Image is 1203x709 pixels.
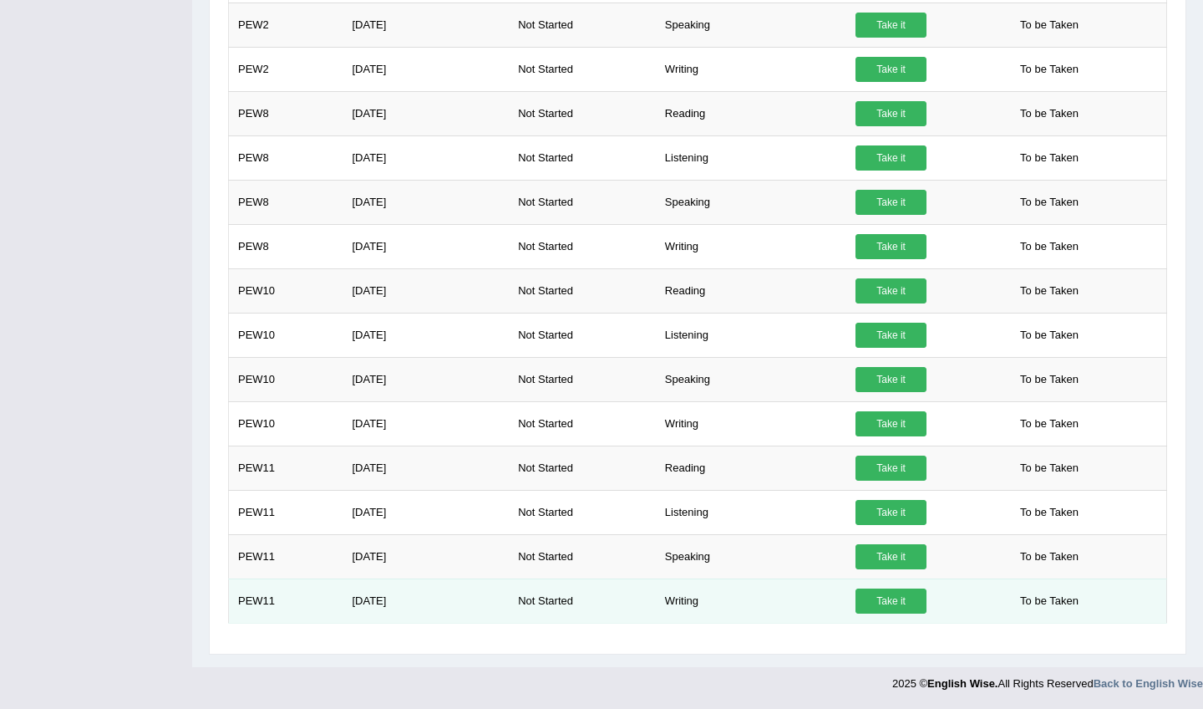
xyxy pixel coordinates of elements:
td: Not Started [509,3,656,47]
td: PEW2 [229,3,343,47]
a: Take it [855,145,926,171]
span: To be Taken [1012,57,1087,82]
a: Take it [855,367,926,392]
td: Not Started [509,268,656,313]
td: Listening [656,313,846,357]
td: PEW11 [229,534,343,579]
td: PEW10 [229,357,343,401]
a: Take it [855,411,926,436]
td: Not Started [509,180,656,224]
a: Take it [855,278,926,303]
td: Speaking [656,357,846,401]
td: Not Started [509,224,656,268]
a: Take it [855,13,926,38]
td: [DATE] [343,135,509,180]
a: Back to English Wise [1094,677,1203,690]
td: [DATE] [343,579,509,623]
td: PEW10 [229,268,343,313]
td: Reading [656,446,846,490]
td: Speaking [656,3,846,47]
a: Take it [855,500,926,525]
td: [DATE] [343,490,509,534]
a: Take it [855,190,926,215]
td: PEW8 [229,180,343,224]
td: [DATE] [343,3,509,47]
td: Writing [656,579,846,623]
td: Not Started [509,357,656,401]
a: Take it [855,589,926,614]
td: PEW11 [229,446,343,490]
td: Not Started [509,534,656,579]
td: Not Started [509,47,656,91]
span: To be Taken [1012,456,1087,481]
td: Not Started [509,135,656,180]
td: [DATE] [343,534,509,579]
span: To be Taken [1012,367,1087,392]
td: Reading [656,91,846,135]
a: Take it [855,456,926,481]
span: To be Taken [1012,500,1087,525]
span: To be Taken [1012,278,1087,303]
span: To be Taken [1012,145,1087,171]
td: [DATE] [343,91,509,135]
td: Writing [656,401,846,446]
td: [DATE] [343,357,509,401]
td: Not Started [509,579,656,623]
a: Take it [855,234,926,259]
a: Take it [855,323,926,348]
td: PEW8 [229,91,343,135]
span: To be Taken [1012,13,1087,38]
td: Listening [656,490,846,534]
span: To be Taken [1012,544,1087,569]
td: Speaking [656,180,846,224]
span: To be Taken [1012,190,1087,215]
span: To be Taken [1012,589,1087,614]
div: 2025 © All Rights Reserved [892,667,1203,691]
span: To be Taken [1012,234,1087,259]
td: Listening [656,135,846,180]
td: PEW11 [229,490,343,534]
a: Take it [855,57,926,82]
td: Not Started [509,446,656,490]
td: [DATE] [343,313,509,357]
td: Writing [656,224,846,268]
td: [DATE] [343,401,509,446]
td: [DATE] [343,180,509,224]
a: Take it [855,544,926,569]
td: [DATE] [343,268,509,313]
span: To be Taken [1012,101,1087,126]
td: [DATE] [343,224,509,268]
td: PEW2 [229,47,343,91]
td: PEW10 [229,401,343,446]
td: Speaking [656,534,846,579]
td: PEW10 [229,313,343,357]
td: PEW8 [229,135,343,180]
td: PEW8 [229,224,343,268]
strong: English Wise. [927,677,997,690]
span: To be Taken [1012,323,1087,348]
span: To be Taken [1012,411,1087,436]
td: [DATE] [343,47,509,91]
td: Not Started [509,313,656,357]
a: Take it [855,101,926,126]
td: [DATE] [343,446,509,490]
td: Reading [656,268,846,313]
td: PEW11 [229,579,343,623]
td: Not Started [509,401,656,446]
td: Writing [656,47,846,91]
td: Not Started [509,490,656,534]
td: Not Started [509,91,656,135]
